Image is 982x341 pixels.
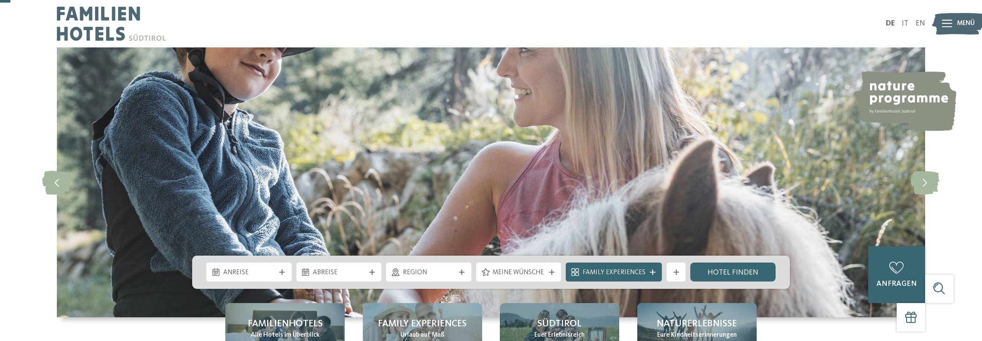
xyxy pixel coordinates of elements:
span: Eure Kindheitserinnerungen [657,331,737,340]
span: anfragen [876,280,917,288]
span: Naturerlebnisse [657,317,737,331]
a: EN [916,20,925,27]
a: DE [886,20,895,27]
span: Meine Wünsche [493,268,545,278]
span: Region [403,268,455,278]
a: anfragen [868,246,925,303]
a: Hotel finden [690,263,776,282]
span: Family Experiences [583,268,645,278]
span: Südtirol [537,317,582,331]
span: Menü [957,19,975,28]
span: Abreise [313,268,365,278]
span: Alle Hotels im Überblick [251,331,320,340]
img: nature programme by Familienhotels Südtirol [852,71,956,131]
span: Euer Erlebnisreich [534,331,585,340]
img: Familienhotels Südtirol: The happy family places [57,47,925,317]
a: IT [902,20,908,27]
span: Anreise [223,268,275,278]
span: Familienhotels [248,317,323,331]
span: Family Experiences [378,317,467,331]
span: Urlaub auf Maß [400,331,445,340]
